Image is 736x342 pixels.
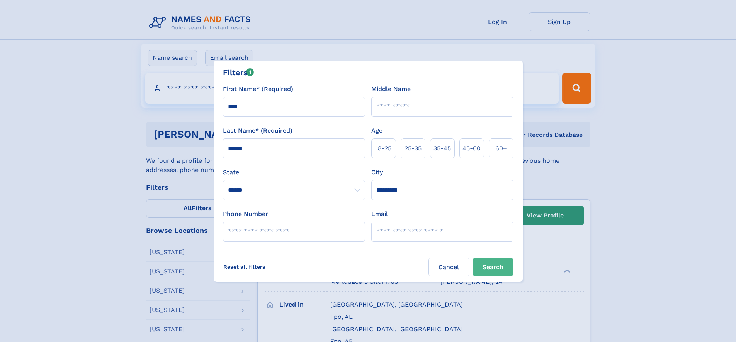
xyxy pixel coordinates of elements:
[218,258,270,276] label: Reset all filters
[473,258,513,276] button: Search
[223,168,365,177] label: State
[462,144,481,153] span: 45‑60
[371,168,383,177] label: City
[371,84,411,94] label: Middle Name
[223,84,293,94] label: First Name* (Required)
[495,144,507,153] span: 60+
[223,67,254,78] div: Filters
[371,126,382,135] label: Age
[223,126,292,135] label: Last Name* (Required)
[433,144,451,153] span: 35‑45
[223,209,268,219] label: Phone Number
[428,258,469,276] label: Cancel
[371,209,388,219] label: Email
[405,144,422,153] span: 25‑35
[376,144,391,153] span: 18‑25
